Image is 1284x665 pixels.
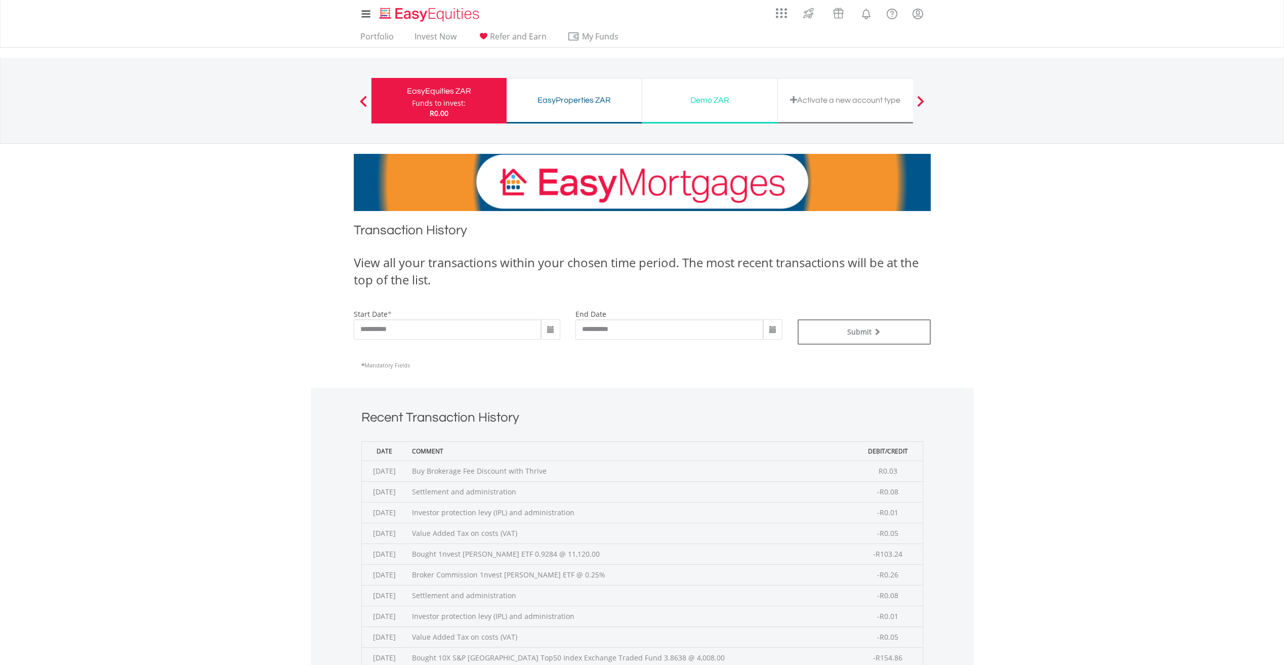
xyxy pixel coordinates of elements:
[877,487,898,496] span: -R0.08
[361,361,410,369] span: Mandatory Fields
[853,3,879,23] a: Notifications
[798,319,931,345] button: Submit
[407,502,853,523] td: Investor protection levy (IPL) and administration
[784,93,907,107] div: Activate a new account type
[905,3,931,25] a: My Profile
[407,441,853,461] th: Comment
[575,309,606,319] label: end date
[567,30,634,43] span: My Funds
[877,611,898,621] span: -R0.01
[430,108,448,118] span: R0.00
[648,93,771,107] div: Demo ZAR
[877,570,898,579] span: -R0.26
[361,523,407,544] td: [DATE]
[361,606,407,627] td: [DATE]
[853,441,923,461] th: Debit/Credit
[361,481,407,502] td: [DATE]
[412,98,466,108] div: Funds to invest:
[361,502,407,523] td: [DATE]
[877,632,898,642] span: -R0.05
[407,461,853,481] td: Buy Brokerage Fee Discount with Thrive
[877,528,898,538] span: -R0.05
[490,31,547,42] span: Refer and Earn
[513,93,636,107] div: EasyProperties ZAR
[356,31,398,47] a: Portfolio
[879,466,897,476] span: R0.03
[769,3,794,19] a: AppsGrid
[361,564,407,585] td: [DATE]
[473,31,551,47] a: Refer and Earn
[361,441,407,461] th: Date
[361,585,407,606] td: [DATE]
[407,585,853,606] td: Settlement and administration
[407,481,853,502] td: Settlement and administration
[361,627,407,647] td: [DATE]
[776,8,787,19] img: grid-menu-icon.svg
[877,508,898,517] span: -R0.01
[354,221,931,244] h1: Transaction History
[354,154,931,211] img: EasyMortage Promotion Banner
[877,591,898,600] span: -R0.08
[407,627,853,647] td: Value Added Tax on costs (VAT)
[800,5,817,21] img: thrive-v2.svg
[354,309,388,319] label: start date
[376,3,483,23] a: Home page
[823,3,853,21] a: Vouchers
[407,606,853,627] td: Investor protection levy (IPL) and administration
[361,461,407,481] td: [DATE]
[873,549,902,559] span: -R103.24
[407,523,853,544] td: Value Added Tax on costs (VAT)
[407,564,853,585] td: Broker Commission 1nvest [PERSON_NAME] ETF @ 0.25%
[361,544,407,564] td: [DATE]
[378,84,501,98] div: EasyEquities ZAR
[378,6,483,23] img: EasyEquities_Logo.png
[830,5,847,21] img: vouchers-v2.svg
[873,653,902,662] span: -R154.86
[354,254,931,289] div: View all your transactions within your chosen time period. The most recent transactions will be a...
[407,544,853,564] td: Bought 1nvest [PERSON_NAME] ETF 0.9284 @ 11,120.00
[410,31,461,47] a: Invest Now
[879,3,905,23] a: FAQ's and Support
[361,408,923,431] h1: Recent Transaction History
